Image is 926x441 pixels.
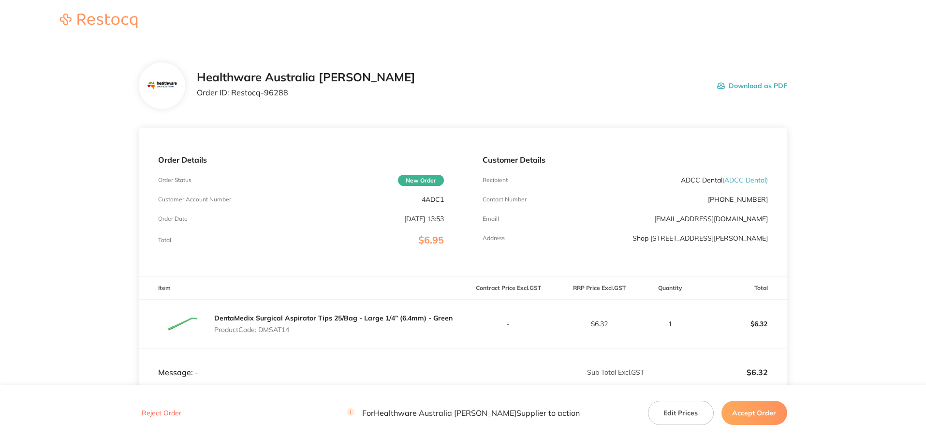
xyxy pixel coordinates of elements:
[158,300,206,348] img: NHoydTVkYg
[645,277,696,300] th: Quantity
[158,177,191,183] p: Order Status
[483,196,527,203] p: Contact Number
[158,215,188,222] p: Order Date
[708,196,768,203] p: [PHONE_NUMBER]
[632,234,768,242] p: Shop [STREET_ADDRESS][PERSON_NAME]
[398,175,444,186] span: New Order
[645,320,696,328] p: 1
[464,368,644,376] p: Sub Total Excl. GST
[722,176,768,184] span: ( ADCC Dental )
[654,214,768,223] a: [EMAIL_ADDRESS][DOMAIN_NAME]
[214,314,453,322] a: DentaMedix Surgical Aspirator Tips 25/Bag - Large 1/4” (6.4mm) - Green
[422,196,444,203] p: 4ADC1
[681,176,768,184] p: ADCC Dental
[464,320,554,328] p: -
[158,196,231,203] p: Customer Account Number
[645,368,768,377] p: $6.32
[418,234,444,246] span: $6.95
[50,14,147,30] a: Restocq logo
[483,215,499,222] p: Emaill
[347,409,580,418] p: For Healthware Australia [PERSON_NAME] Supplier to action
[214,326,453,334] p: Product Code: DMSAT14
[483,177,508,183] p: Recipient
[50,14,147,28] img: Restocq logo
[483,235,505,242] p: Address
[717,71,787,101] button: Download as PDF
[139,409,184,418] button: Reject Order
[648,401,714,425] button: Edit Prices
[197,71,415,84] h2: Healthware Australia [PERSON_NAME]
[158,155,443,164] p: Order Details
[554,277,645,300] th: RRP Price Excl. GST
[463,277,554,300] th: Contract Price Excl. GST
[697,312,787,335] p: $6.32
[158,237,171,243] p: Total
[696,277,787,300] th: Total
[139,277,463,300] th: Item
[139,348,463,377] td: Message: -
[147,70,178,102] img: Mjc2MnhocQ
[554,320,644,328] p: $6.32
[721,401,787,425] button: Accept Order
[197,88,415,97] p: Order ID: Restocq- 96288
[404,215,444,223] p: [DATE] 13:53
[483,155,768,164] p: Customer Details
